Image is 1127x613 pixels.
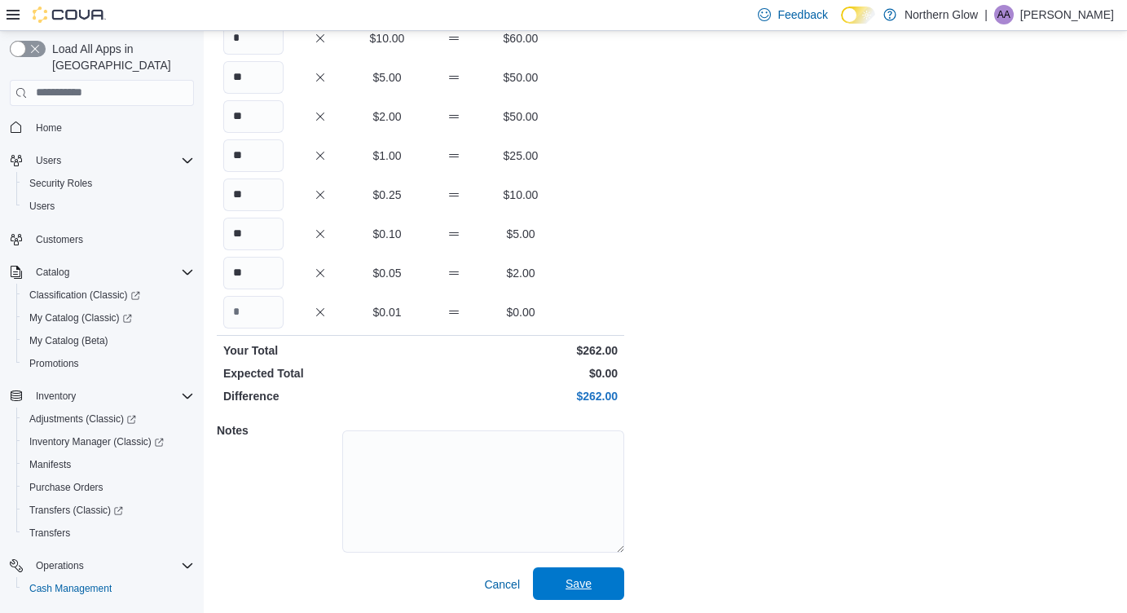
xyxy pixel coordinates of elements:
[29,481,103,494] span: Purchase Orders
[23,354,86,373] a: Promotions
[36,266,69,279] span: Catalog
[23,523,194,543] span: Transfers
[491,69,551,86] p: $50.00
[984,5,988,24] p: |
[357,265,417,281] p: $0.05
[223,179,284,211] input: Quantity
[357,30,417,46] p: $10.00
[357,226,417,242] p: $0.10
[16,499,200,522] a: Transfers (Classic)
[46,41,194,73] span: Load All Apps in [GEOGRAPHIC_DATA]
[223,22,284,55] input: Quantity
[491,265,551,281] p: $2.00
[29,556,194,576] span: Operations
[16,306,200,329] a: My Catalog (Classic)
[491,226,551,242] p: $5.00
[29,262,194,282] span: Catalog
[29,311,132,324] span: My Catalog (Classic)
[23,579,118,598] a: Cash Management
[23,196,194,216] span: Users
[29,229,194,249] span: Customers
[997,5,1010,24] span: AA
[3,554,200,577] button: Operations
[29,151,194,170] span: Users
[29,177,92,190] span: Security Roles
[36,559,84,572] span: Operations
[23,409,143,429] a: Adjustments (Classic)
[29,357,79,370] span: Promotions
[223,139,284,172] input: Quantity
[491,108,551,125] p: $50.00
[23,174,99,193] a: Security Roles
[36,121,62,135] span: Home
[29,117,194,138] span: Home
[3,116,200,139] button: Home
[491,187,551,203] p: $10.00
[16,453,200,476] button: Manifests
[23,455,194,474] span: Manifests
[424,342,618,359] p: $262.00
[23,331,194,351] span: My Catalog (Beta)
[16,522,200,545] button: Transfers
[29,458,71,471] span: Manifests
[29,527,70,540] span: Transfers
[478,568,526,601] button: Cancel
[16,172,200,195] button: Security Roles
[23,308,194,328] span: My Catalog (Classic)
[16,408,200,430] a: Adjustments (Classic)
[994,5,1014,24] div: Alison Albert
[16,577,200,600] button: Cash Management
[566,576,592,592] span: Save
[23,455,77,474] a: Manifests
[29,386,194,406] span: Inventory
[29,289,140,302] span: Classification (Classic)
[23,409,194,429] span: Adjustments (Classic)
[491,304,551,320] p: $0.00
[16,430,200,453] a: Inventory Manager (Classic)
[3,385,200,408] button: Inventory
[33,7,106,23] img: Cova
[23,501,130,520] a: Transfers (Classic)
[223,218,284,250] input: Quantity
[16,352,200,375] button: Promotions
[29,582,112,595] span: Cash Management
[23,432,194,452] span: Inventory Manager (Classic)
[223,61,284,94] input: Quantity
[36,390,76,403] span: Inventory
[16,284,200,306] a: Classification (Classic)
[23,331,115,351] a: My Catalog (Beta)
[223,100,284,133] input: Quantity
[223,365,417,381] p: Expected Total
[23,478,110,497] a: Purchase Orders
[217,414,339,447] h5: Notes
[424,365,618,381] p: $0.00
[905,5,978,24] p: Northern Glow
[777,7,827,23] span: Feedback
[23,523,77,543] a: Transfers
[23,285,194,305] span: Classification (Classic)
[1020,5,1114,24] p: [PERSON_NAME]
[533,567,624,600] button: Save
[357,304,417,320] p: $0.01
[36,154,61,167] span: Users
[36,233,83,246] span: Customers
[29,435,164,448] span: Inventory Manager (Classic)
[29,504,123,517] span: Transfers (Classic)
[16,476,200,499] button: Purchase Orders
[223,257,284,289] input: Quantity
[491,30,551,46] p: $60.00
[23,432,170,452] a: Inventory Manager (Classic)
[3,261,200,284] button: Catalog
[16,329,200,352] button: My Catalog (Beta)
[29,118,68,138] a: Home
[16,195,200,218] button: Users
[23,285,147,305] a: Classification (Classic)
[357,187,417,203] p: $0.25
[29,386,82,406] button: Inventory
[223,342,417,359] p: Your Total
[23,501,194,520] span: Transfers (Classic)
[23,174,194,193] span: Security Roles
[23,579,194,598] span: Cash Management
[29,230,90,249] a: Customers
